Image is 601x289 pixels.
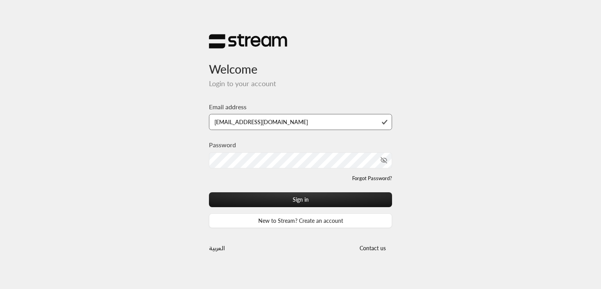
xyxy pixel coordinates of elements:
h5: Login to your account [209,79,392,88]
a: Forgot Password? [352,175,392,182]
button: toggle password visibility [377,154,390,167]
label: Email address [209,102,247,112]
a: Contact us [353,245,392,251]
button: Contact us [353,241,392,255]
img: Stream Logo [209,34,287,49]
a: العربية [209,241,225,255]
button: Sign in [209,192,392,207]
h3: Welcome [209,49,392,76]
a: New to Stream? Create an account [209,213,392,228]
label: Password [209,140,236,150]
input: Type your email here [209,114,392,130]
